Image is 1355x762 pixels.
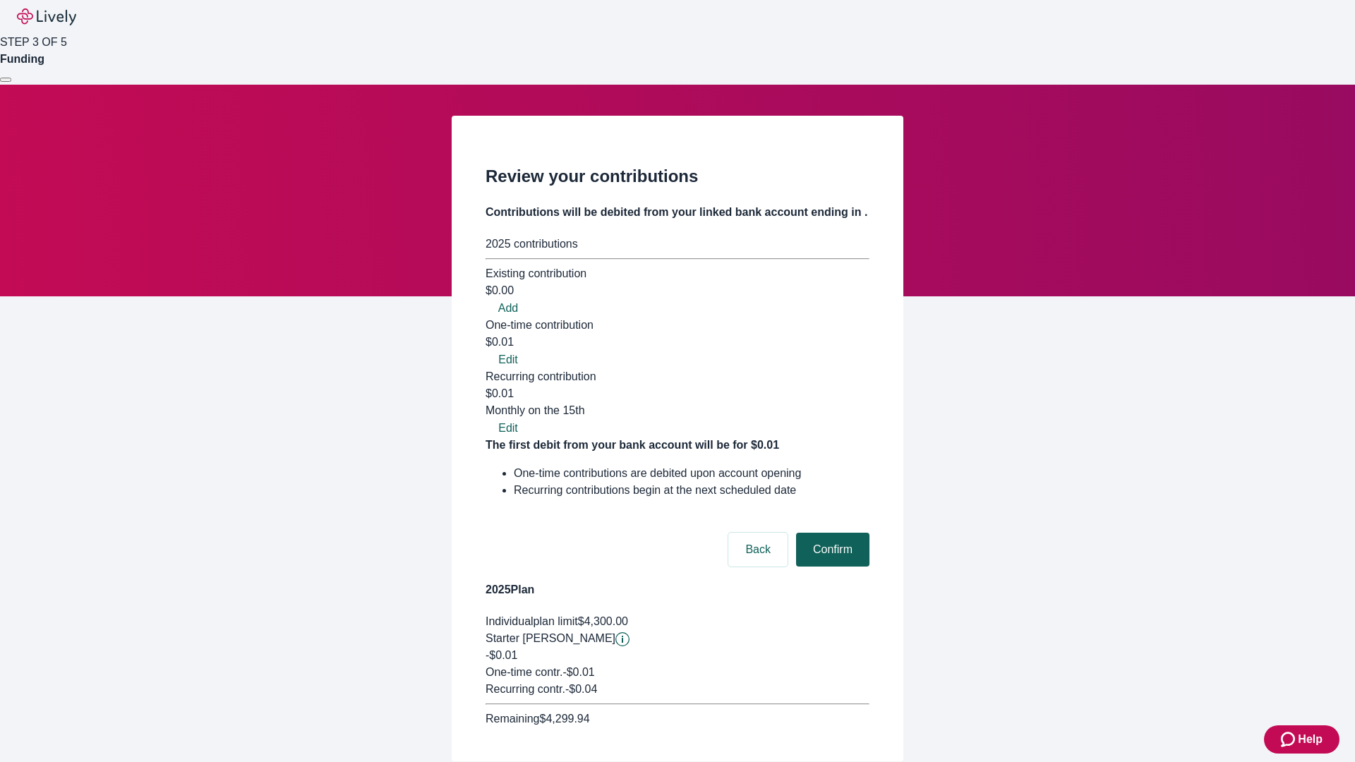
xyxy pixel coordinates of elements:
h4: Contributions will be debited from your linked bank account ending in . [486,204,869,221]
span: Recurring contr. [486,683,565,695]
svg: Zendesk support icon [1281,731,1298,748]
span: - $0.04 [565,683,597,695]
span: One-time contr. [486,666,562,678]
li: Recurring contributions begin at the next scheduled date [514,482,869,499]
div: $0.01 [486,385,869,419]
h4: 2025 Plan [486,581,869,598]
strong: The first debit from your bank account will be for $0.01 [486,439,779,451]
button: Zendesk support iconHelp [1264,725,1339,754]
span: Help [1298,731,1323,748]
button: Lively will contribute $0.01 to establish your account [615,632,630,646]
span: Individual plan limit [486,615,578,627]
div: One-time contribution [486,317,869,334]
span: -$0.01 [486,649,517,661]
button: Back [728,533,788,567]
button: Add [486,300,531,317]
span: - $0.01 [562,666,594,678]
li: One-time contributions are debited upon account opening [514,465,869,482]
span: $4,299.94 [539,713,589,725]
div: Recurring contribution [486,368,869,385]
span: $4,300.00 [578,615,628,627]
span: Remaining [486,713,539,725]
div: Existing contribution [486,265,869,282]
span: Starter [PERSON_NAME] [486,632,615,644]
div: $0.00 [486,282,869,299]
svg: Starter penny details [615,632,630,646]
button: Edit [486,420,531,437]
h2: Review your contributions [486,164,869,189]
div: $0.01 [486,334,869,351]
button: Confirm [796,533,869,567]
div: Monthly on the 15th [486,402,869,419]
img: Lively [17,8,76,25]
div: 2025 contributions [486,236,869,253]
button: Edit [486,351,531,368]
